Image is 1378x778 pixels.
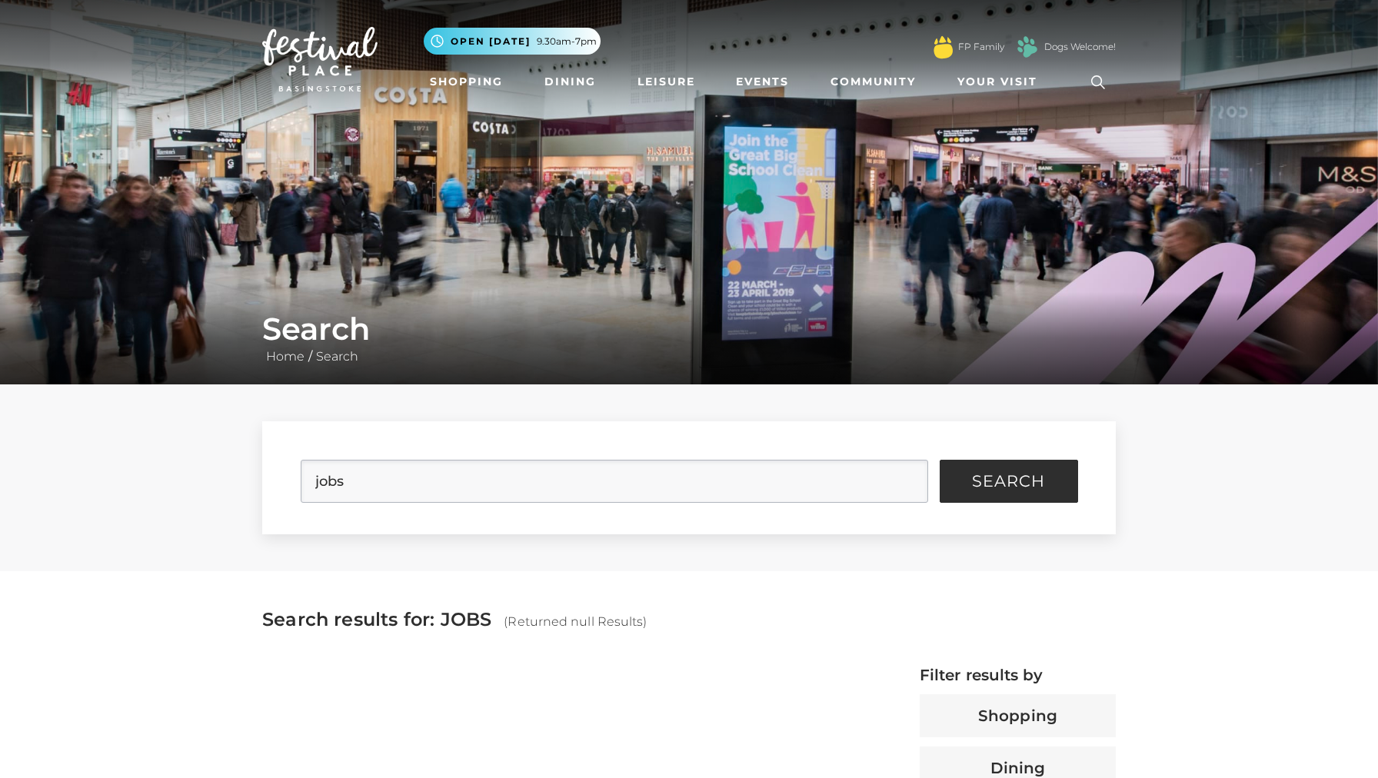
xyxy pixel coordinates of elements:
button: Open [DATE] 9.30am-7pm [424,28,601,55]
span: Your Visit [957,74,1037,90]
a: Dining [538,68,602,96]
h4: Filter results by [920,666,1116,684]
a: Shopping [424,68,509,96]
a: Events [730,68,795,96]
span: (Returned null Results) [504,614,647,629]
button: Search [940,460,1078,503]
span: 9.30am-7pm [537,35,597,48]
span: Open [DATE] [451,35,531,48]
a: Your Visit [951,68,1051,96]
a: Search [312,349,362,364]
a: Leisure [631,68,701,96]
h1: Search [262,311,1116,347]
span: Search results for: JOBS [262,608,491,630]
a: Community [824,68,922,96]
a: Dogs Welcome! [1044,40,1116,54]
span: Search [972,474,1045,489]
img: Festival Place Logo [262,27,378,91]
a: Home [262,349,308,364]
div: / [251,311,1127,366]
a: FP Family [958,40,1004,54]
button: Shopping [920,694,1116,737]
input: Search Site [301,460,928,503]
